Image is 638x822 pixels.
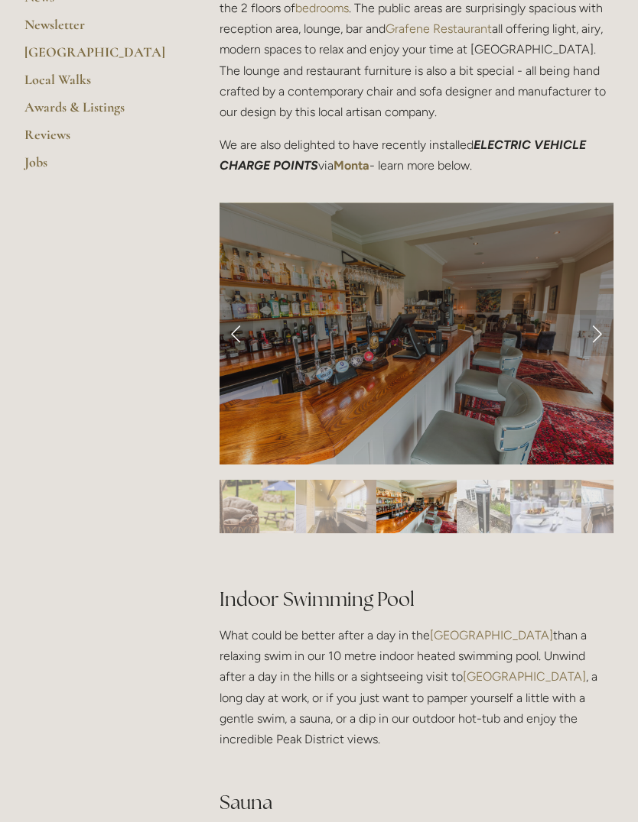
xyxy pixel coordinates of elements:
[216,480,296,533] img: Slide 2
[430,628,553,642] a: [GEOGRAPHIC_DATA]
[24,71,171,99] a: Local Walks
[220,134,614,176] p: We are also delighted to have recently installed via - learn more below.
[220,625,614,770] p: What could be better after a day in the than a relaxing swim in our 10 metre indoor heated swimmi...
[220,310,253,356] a: Previous Slide
[457,480,510,533] img: Slide 5
[24,154,171,181] a: Jobs
[24,16,171,44] a: Newsletter
[220,789,614,816] h2: Sauna
[376,480,457,533] img: Slide 4
[386,21,492,36] a: Grafene Restaurant
[220,559,614,613] h2: Indoor Swimming Pool
[580,310,614,356] a: Next Slide
[463,669,586,684] a: [GEOGRAPHIC_DATA]
[24,126,171,154] a: Reviews
[24,99,171,126] a: Awards & Listings
[334,158,369,173] a: Monta
[296,480,376,533] img: Slide 3
[510,480,581,533] img: Slide 6
[295,1,349,15] a: bedrooms
[24,44,171,71] a: [GEOGRAPHIC_DATA]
